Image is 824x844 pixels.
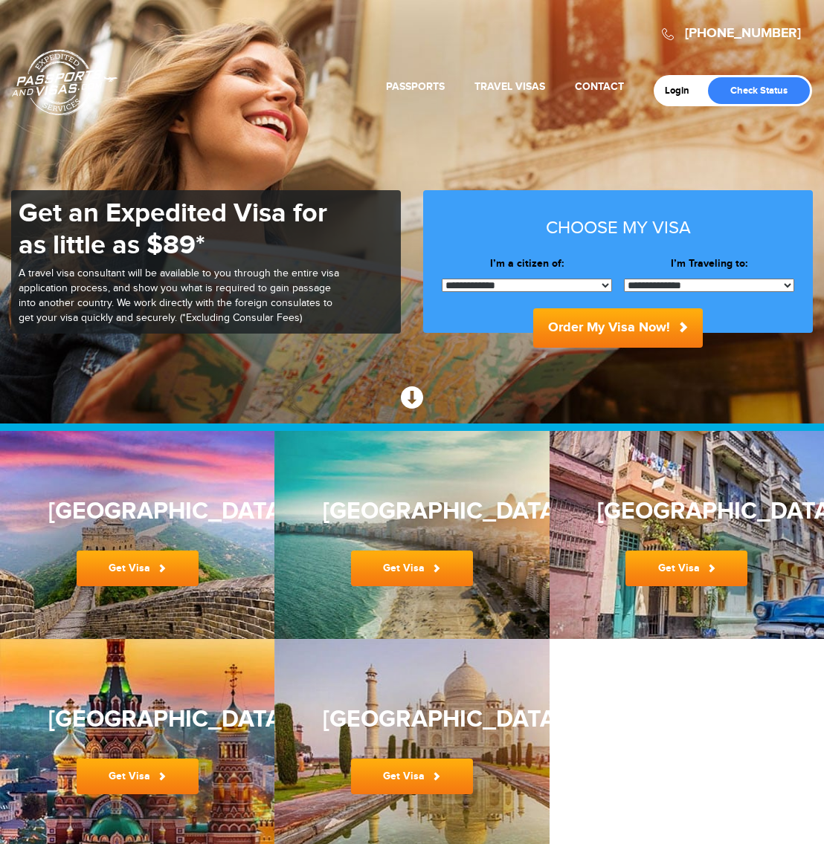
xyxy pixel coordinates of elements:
[12,49,118,116] a: Passports & [DOMAIN_NAME]
[442,218,794,238] h3: Choose my visa
[575,80,624,93] a: Contact
[624,256,794,271] label: I’m Traveling to:
[19,198,341,262] h1: Get an Expedited Visa for as little as $89*
[597,499,776,525] h3: [GEOGRAPHIC_DATA]
[77,759,199,794] a: Get Visa
[323,707,501,733] h3: [GEOGRAPHIC_DATA]
[474,80,545,93] a: Travel Visas
[323,499,501,525] h3: [GEOGRAPHIC_DATA]
[533,308,703,348] button: Order My Visa Now!
[442,256,612,271] label: I’m a citizen of:
[386,80,445,93] a: Passports
[19,267,341,326] p: A travel visa consultant will be available to you through the entire visa application process, an...
[48,707,227,733] h3: [GEOGRAPHIC_DATA]
[351,551,473,586] a: Get Visa
[77,551,199,586] a: Get Visa
[665,85,700,97] a: Login
[351,759,473,794] a: Get Visa
[48,499,227,525] h3: [GEOGRAPHIC_DATA]
[685,25,801,42] a: [PHONE_NUMBER]
[708,77,810,104] a: Check Status
[625,551,747,586] a: Get Visa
